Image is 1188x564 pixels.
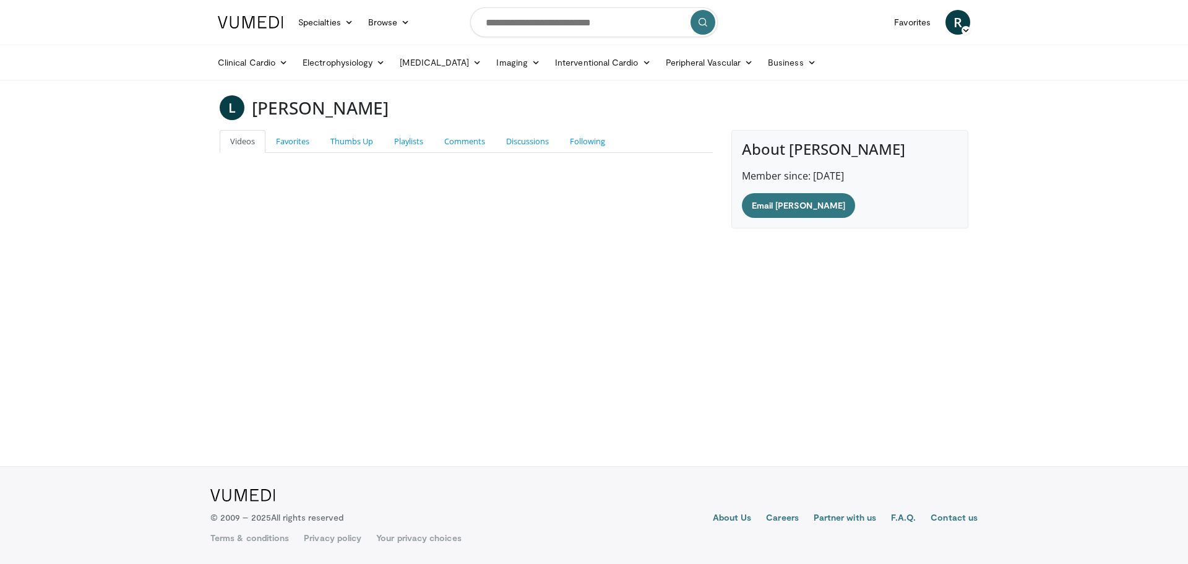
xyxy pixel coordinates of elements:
[658,50,760,75] a: Peripheral Vascular
[548,50,658,75] a: Interventional Cardio
[891,511,916,526] a: F.A.Q.
[742,193,855,218] a: Email [PERSON_NAME]
[304,532,361,544] a: Privacy policy
[489,50,548,75] a: Imaging
[210,489,275,501] img: VuMedi Logo
[265,130,320,153] a: Favorites
[559,130,616,153] a: Following
[220,130,265,153] a: Videos
[766,511,799,526] a: Careers
[220,95,244,120] a: L
[945,10,970,35] a: R
[760,50,824,75] a: Business
[291,10,361,35] a: Specialties
[713,511,752,526] a: About Us
[496,130,559,153] a: Discussions
[295,50,392,75] a: Electrophysiology
[210,511,343,524] p: © 2009 – 2025
[320,130,384,153] a: Thumbs Up
[470,7,718,37] input: Search topics, interventions
[361,10,418,35] a: Browse
[376,532,461,544] a: Your privacy choices
[887,10,938,35] a: Favorites
[434,130,496,153] a: Comments
[392,50,489,75] a: [MEDICAL_DATA]
[210,50,295,75] a: Clinical Cardio
[384,130,434,153] a: Playlists
[931,511,978,526] a: Contact us
[252,95,389,120] h3: [PERSON_NAME]
[814,511,876,526] a: Partner with us
[271,512,343,523] span: All rights reserved
[742,141,958,158] h4: About [PERSON_NAME]
[210,532,289,544] a: Terms & conditions
[218,16,283,28] img: VuMedi Logo
[742,168,958,183] p: Member since: [DATE]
